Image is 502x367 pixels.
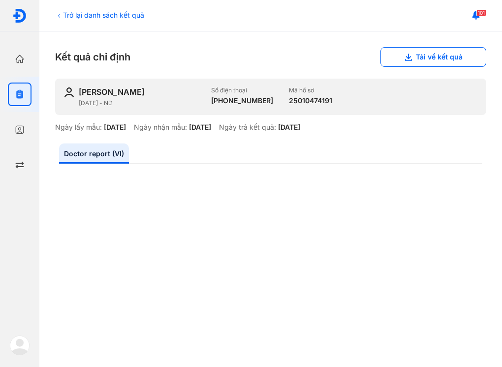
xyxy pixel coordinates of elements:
[59,143,129,164] a: Doctor report (VI)
[104,123,126,132] div: [DATE]
[189,123,211,132] div: [DATE]
[79,99,203,107] div: [DATE] - Nữ
[55,10,144,20] div: Trở lại danh sách kết quả
[289,96,332,105] div: 25010474191
[55,123,102,132] div: Ngày lấy mẫu:
[79,86,145,97] div: [PERSON_NAME]
[380,47,486,67] button: Tải về kết quả
[211,96,273,105] div: [PHONE_NUMBER]
[63,86,75,98] img: user-icon
[10,336,30,355] img: logo
[476,9,486,16] span: 101
[12,8,27,23] img: logo
[278,123,300,132] div: [DATE]
[134,123,187,132] div: Ngày nhận mẫu:
[211,86,273,94] div: Số điện thoại
[55,47,486,67] div: Kết quả chỉ định
[289,86,332,94] div: Mã hồ sơ
[219,123,276,132] div: Ngày trả kết quả:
